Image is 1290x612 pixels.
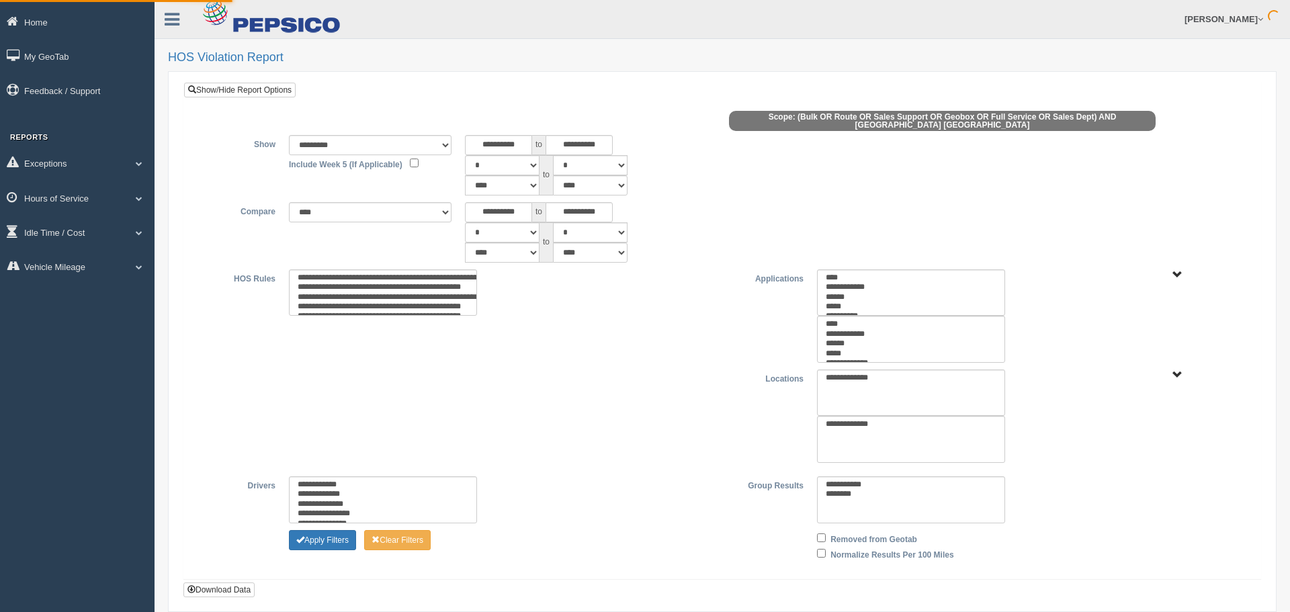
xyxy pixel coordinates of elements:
span: to [532,135,546,155]
button: Change Filter Options [289,530,356,550]
label: Locations [722,369,810,386]
h2: HOS Violation Report [168,51,1277,64]
label: Applications [722,269,810,286]
label: Drivers [194,476,282,492]
button: Download Data [183,582,255,597]
span: to [532,202,546,222]
label: Normalize Results Per 100 Miles [830,545,953,562]
label: Group Results [722,476,810,492]
label: Compare [194,202,282,218]
span: to [540,155,553,195]
span: to [540,222,553,263]
span: Scope: (Bulk OR Route OR Sales Support OR Geobox OR Full Service OR Sales Dept) AND [GEOGRAPHIC_D... [729,111,1156,131]
label: Removed from Geotab [830,530,917,546]
label: Show [194,135,282,151]
label: HOS Rules [194,269,282,286]
button: Change Filter Options [364,530,431,550]
label: Include Week 5 (If Applicable) [289,155,402,171]
a: Show/Hide Report Options [184,83,296,97]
